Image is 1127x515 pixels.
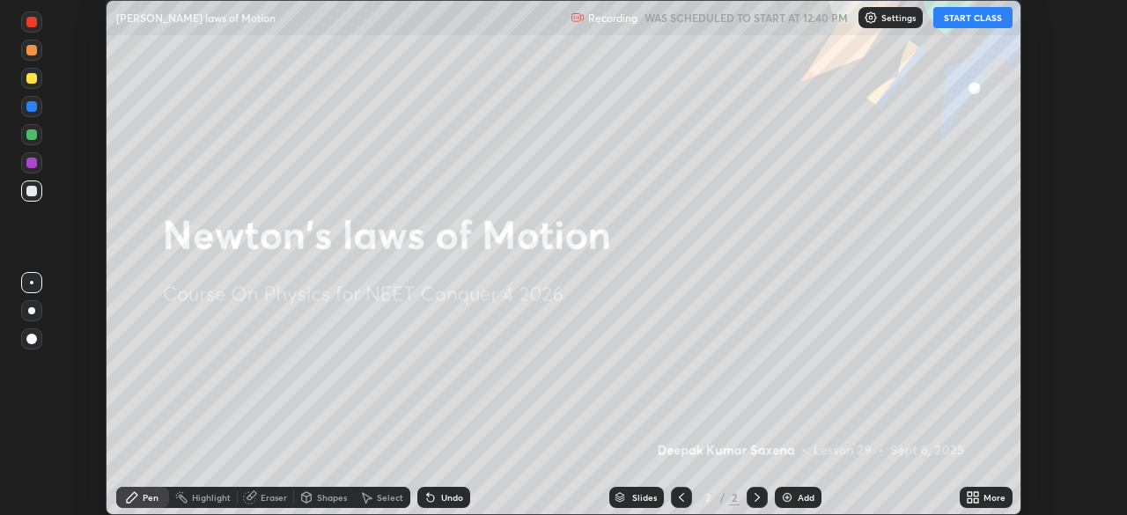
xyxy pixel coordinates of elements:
div: Slides [632,493,657,502]
div: Pen [143,493,158,502]
div: Eraser [261,493,287,502]
p: [PERSON_NAME] laws of Motion [116,11,276,25]
div: Add [798,493,814,502]
img: class-settings-icons [864,11,878,25]
div: 2 [729,489,740,505]
div: More [983,493,1005,502]
div: Select [377,493,403,502]
img: add-slide-button [780,490,794,504]
div: 2 [699,492,717,503]
div: Undo [441,493,463,502]
p: Settings [881,13,916,22]
div: Highlight [192,493,231,502]
p: Recording [588,11,637,25]
div: / [720,492,726,503]
img: recording.375f2c34.svg [571,11,585,25]
button: START CLASS [933,7,1013,28]
h5: WAS SCHEDULED TO START AT 12:40 PM [645,10,848,26]
div: Shapes [317,493,347,502]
